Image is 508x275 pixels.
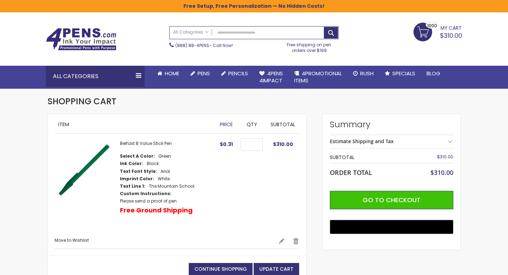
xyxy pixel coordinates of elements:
p: Free Ground Shipping [120,206,193,215]
span: Rush [360,70,374,77]
dd: Black [147,161,159,166]
span: All Categories [173,29,208,35]
a: Home [152,66,185,81]
span: Pencils [228,70,248,77]
div: All Categories [46,66,145,87]
span: Home [165,70,179,77]
a: Specials [379,66,421,81]
span: Shopping Cart [48,95,116,107]
dd: Please send a proof of pen [120,198,177,204]
span: 1000 [427,22,437,29]
span: Pens [198,70,210,77]
strong: Estimate Shipping and Tax [330,138,394,145]
strong: Order Total [330,167,372,177]
dt: Text Font Style [120,169,157,174]
span: $310.00 [430,168,453,177]
a: All Categories [170,27,212,38]
dd: Arial [161,169,170,174]
span: 4Pens 4impact [259,70,283,84]
strong: Summary [330,119,453,130]
dd: Green [158,153,171,159]
dd: White [158,176,170,182]
span: $0.31 [220,141,233,148]
iframe: Google Customer Reviews [450,256,508,275]
div: Free shipping on pen orders over $199 [280,39,339,53]
dt: Ink Color [120,161,143,166]
dt: Select A Color [120,153,155,159]
span: - Call Now! [175,42,233,48]
a: Blog [421,66,446,81]
a: Belfast B Value Stick Pen [120,140,172,146]
span: Subtotal [271,121,295,128]
span: Qty [247,121,257,128]
span: Update Cart [259,265,294,273]
dd: The Mountain School [149,183,194,189]
button: Go to Checkout [330,191,453,209]
img: 4Pens Custom Pens and Promotional Products [46,28,116,51]
span: $310.00 [437,154,453,160]
a: 4Pens4impact [254,66,289,89]
span: Go to Checkout [363,195,421,204]
a: Belfast B Value Stick Pen-Green [55,141,120,230]
dt: Custom Instructions [120,191,171,197]
a: Pens [185,66,216,81]
a: Move to Wishlist [55,237,89,243]
img: Belfast B Value Stick Pen-Green [55,141,113,199]
dt: Text Line 1 [120,183,145,189]
span: 4PROMOTIONAL ITEMS [294,70,342,84]
span: Blog [427,70,440,77]
a: Rush [347,66,379,81]
dt: Imprint Color [120,176,154,182]
span: Item [58,121,69,128]
span: Specials [392,70,415,77]
button: Buy with GPay [330,220,453,234]
span: $310.00 [440,31,462,40]
a: 4PROMOTIONALITEMS [289,66,347,89]
a: Pencils [216,66,254,81]
a: (888) 88-4PENS [175,42,209,48]
span: Price [220,121,233,128]
a: $310.00 1000 [413,23,462,40]
th: Subtotal [330,152,412,163]
span: Continue Shopping [194,265,247,273]
span: $310.00 [273,141,293,148]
